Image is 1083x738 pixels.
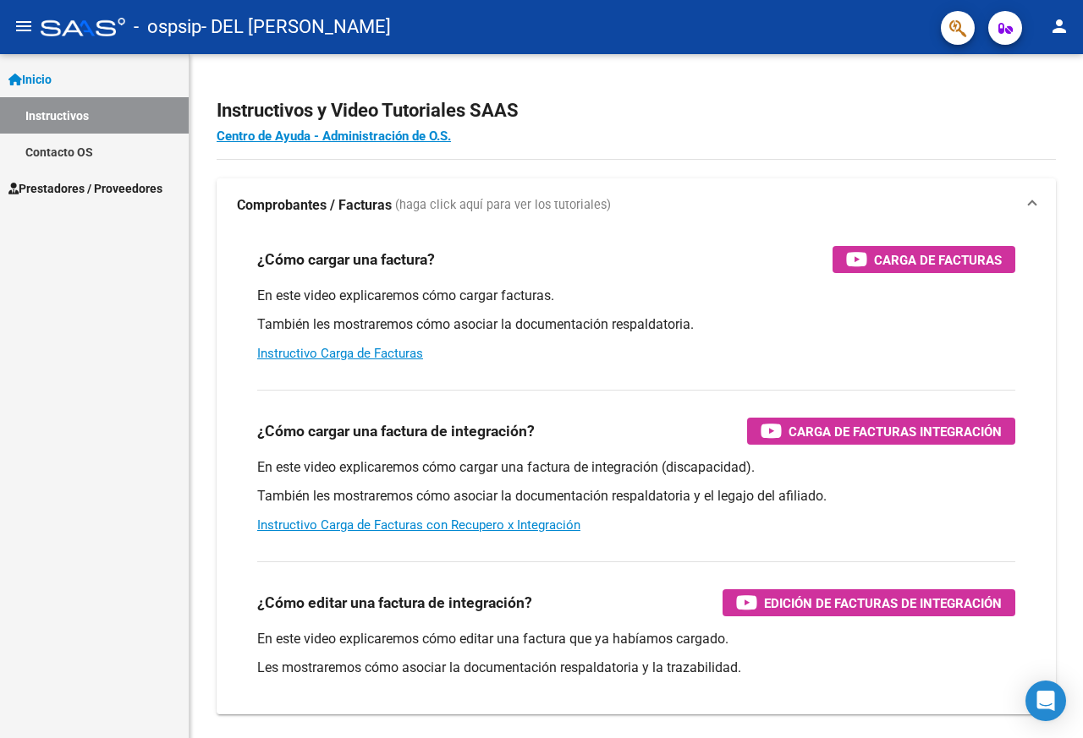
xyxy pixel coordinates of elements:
button: Carga de Facturas Integración [747,418,1015,445]
h3: ¿Cómo cargar una factura? [257,248,435,271]
span: Prestadores / Proveedores [8,179,162,198]
h2: Instructivos y Video Tutoriales SAAS [217,95,1056,127]
span: - ospsip [134,8,201,46]
span: Carga de Facturas Integración [789,421,1002,442]
p: Les mostraremos cómo asociar la documentación respaldatoria y la trazabilidad. [257,659,1015,677]
mat-icon: menu [14,16,34,36]
span: Carga de Facturas [874,249,1002,271]
mat-icon: person [1049,16,1069,36]
strong: Comprobantes / Facturas [237,196,392,215]
button: Edición de Facturas de integración [723,589,1015,616]
h3: ¿Cómo editar una factura de integración? [257,591,532,615]
mat-expansion-panel-header: Comprobantes / Facturas (haga click aquí para ver los tutoriales) [217,178,1056,232]
a: Instructivo Carga de Facturas [257,346,423,361]
p: En este video explicaremos cómo cargar facturas. [257,287,1015,305]
span: - DEL [PERSON_NAME] [201,8,391,46]
div: Comprobantes / Facturas (haga click aquí para ver los tutoriales) [217,232,1056,714]
span: Edición de Facturas de integración [764,593,1002,614]
div: Open Intercom Messenger [1025,681,1066,721]
p: En este video explicaremos cómo cargar una factura de integración (discapacidad). [257,458,1015,477]
p: También les mostraremos cómo asociar la documentación respaldatoria. [257,315,1015,334]
p: También les mostraremos cómo asociar la documentación respaldatoria y el legajo del afiliado. [257,487,1015,506]
span: Inicio [8,70,52,89]
p: En este video explicaremos cómo editar una factura que ya habíamos cargado. [257,630,1015,648]
a: Instructivo Carga de Facturas con Recupero x Integración [257,517,580,533]
h3: ¿Cómo cargar una factura de integración? [257,419,535,443]
span: (haga click aquí para ver los tutoriales) [395,196,611,215]
button: Carga de Facturas [833,246,1015,273]
a: Centro de Ayuda - Administración de O.S. [217,128,451,144]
